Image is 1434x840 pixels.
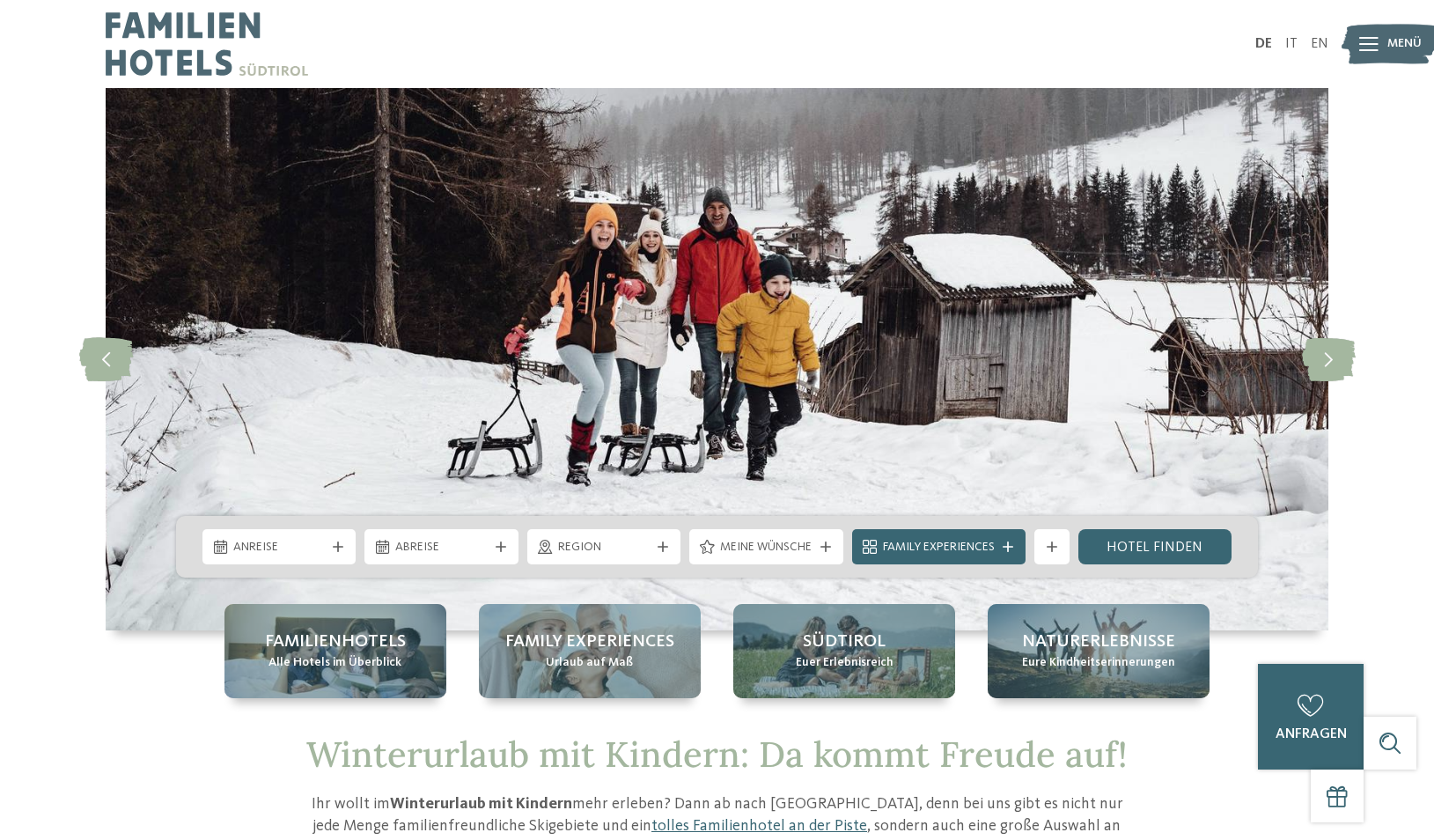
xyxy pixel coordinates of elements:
[106,88,1328,630] img: Winterurlaub mit Kindern: ein abwechslungsreiches Vergnügen
[306,732,1128,777] span: Winterurlaub mit Kindern: Da kommt Freude auf!
[505,630,674,654] span: Family Experiences
[265,630,406,654] span: Familienhotels
[883,539,995,556] span: Family Experiences
[796,654,893,672] span: Euer Erlebnisreich
[1022,630,1175,654] span: Naturerlebnisse
[1311,37,1328,51] a: EN
[1276,727,1347,741] span: anfragen
[224,604,446,698] a: Winterurlaub mit Kindern: ein abwechslungsreiches Vergnügen Familienhotels Alle Hotels im Überblick
[1258,664,1364,770] a: anfragen
[1387,35,1422,53] span: Menü
[479,604,701,698] a: Winterurlaub mit Kindern: ein abwechslungsreiches Vergnügen Family Experiences Urlaub auf Maß
[233,539,325,556] span: Anreise
[1022,654,1175,672] span: Eure Kindheitserinnerungen
[1078,529,1232,564] a: Hotel finden
[803,630,886,654] span: Südtirol
[1255,37,1272,51] a: DE
[651,818,867,834] a: tolles Familienhotel an der Piste
[395,539,487,556] span: Abreise
[720,539,812,556] span: Meine Wünsche
[988,604,1210,698] a: Winterurlaub mit Kindern: ein abwechslungsreiches Vergnügen Naturerlebnisse Eure Kindheitserinner...
[546,654,633,672] span: Urlaub auf Maß
[268,654,401,672] span: Alle Hotels im Überblick
[558,539,650,556] span: Region
[733,604,955,698] a: Winterurlaub mit Kindern: ein abwechslungsreiches Vergnügen Südtirol Euer Erlebnisreich
[1285,37,1298,51] a: IT
[390,796,572,812] strong: Winterurlaub mit Kindern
